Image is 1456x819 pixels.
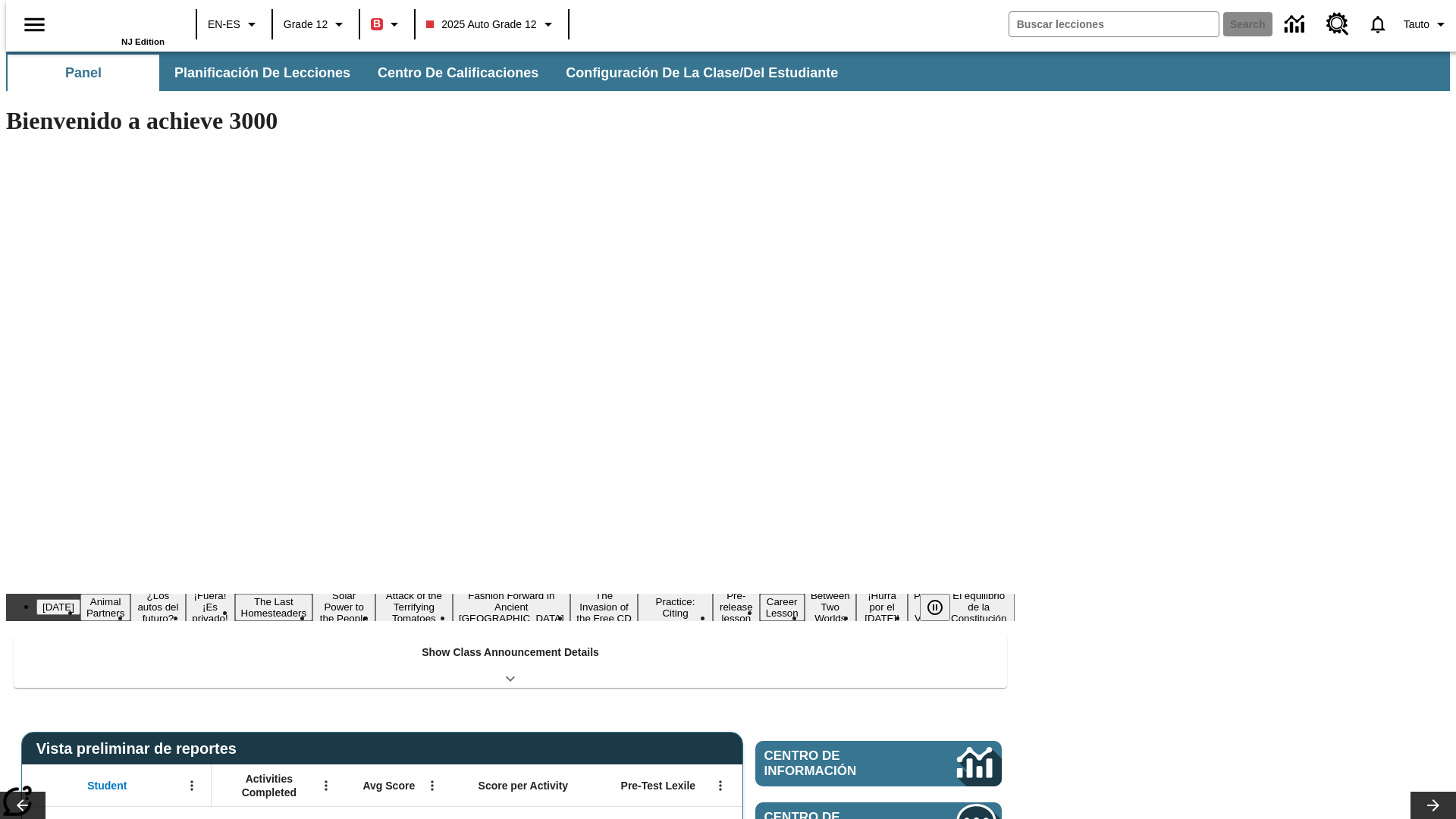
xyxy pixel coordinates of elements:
[1009,12,1219,36] input: search field
[284,17,328,33] span: Grade 12
[1317,4,1358,45] a: Centro de recursos, Se abrirá en una pestaña nueva.
[208,17,240,33] span: EN-ES
[908,588,943,626] button: Slide 15 Point of View
[36,599,80,615] button: Slide 1 Día del Trabajo
[426,17,536,33] span: 2025 Auto Grade 12
[621,779,696,792] span: Pre-Test Lexile
[66,5,165,46] div: Portada
[1358,5,1398,44] a: Notificaciones
[1404,17,1429,33] span: Tauto
[421,774,444,797] button: Abrir menú
[1398,11,1456,38] button: Perfil/Configuración
[805,588,856,626] button: Slide 13 Between Two Worlds
[375,588,452,626] button: Slide 7 Attack of the Terrifying Tomatoes
[554,55,850,91] button: Configuración de la clase/del estudiante
[479,779,569,792] span: Score per Activity
[365,11,409,38] button: Boost El color de la clase es rojo. Cambiar el color de la clase.
[186,588,235,626] button: Slide 4 ¡Fuera! ¡Es privado!
[638,582,713,632] button: Slide 10 Mixed Practice: Citing Evidence
[943,588,1015,626] button: Slide 16 El equilibrio de la Constitución
[121,37,165,46] span: NJ Edition
[174,64,350,82] span: Planificación de lecciones
[6,107,1015,135] h1: Bienvenido a achieve 3000
[202,11,267,38] button: Language: EN-ES, Selecciona un idioma
[6,52,1450,91] div: Subbarra de navegación
[755,741,1002,786] a: Centro de información
[235,594,313,621] button: Slide 5 The Last Homesteaders
[566,64,838,82] span: Configuración de la clase/del estudiante
[66,7,165,37] a: Portada
[920,594,950,621] button: Pausar
[373,14,381,33] span: B
[378,64,538,82] span: Centro de calificaciones
[1410,792,1456,819] button: Carrusel de lecciones, seguir
[312,588,375,626] button: Slide 6 Solar Power to the People
[713,588,760,626] button: Slide 11 Pre-release lesson
[1276,4,1317,45] a: Centro de información
[422,645,599,661] p: Show Class Announcement Details
[453,588,570,626] button: Slide 8 Fashion Forward in Ancient Rome
[764,748,906,779] span: Centro de información
[65,64,102,82] span: Panel
[130,588,185,626] button: Slide 3 ¿Los autos del futuro?
[420,11,563,38] button: Class: 2025 Auto Grade 12, Selecciona una clase
[315,774,337,797] button: Abrir menú
[856,588,908,626] button: Slide 14 ¡Hurra por el Día de la Constitución!
[14,635,1007,688] div: Show Class Announcement Details
[760,594,805,621] button: Slide 12 Career Lesson
[87,779,127,792] span: Student
[570,588,638,626] button: Slide 9 The Invasion of the Free CD
[12,2,57,47] button: Abrir el menú lateral
[920,594,965,621] div: Pausar
[362,779,415,792] span: Avg Score
[36,740,244,758] span: Vista preliminar de reportes
[180,774,203,797] button: Abrir menú
[8,55,159,91] button: Panel
[278,11,354,38] button: Grado: Grade 12, Elige un grado
[219,772,319,799] span: Activities Completed
[709,774,732,797] button: Abrir menú
[162,55,362,91] button: Planificación de lecciones
[80,594,130,621] button: Slide 2 Animal Partners
[366,55,551,91] button: Centro de calificaciones
[6,55,852,91] div: Subbarra de navegación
